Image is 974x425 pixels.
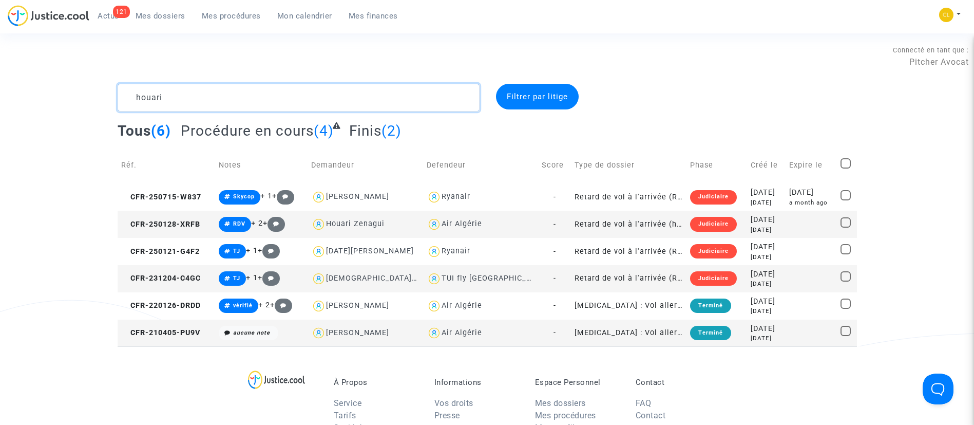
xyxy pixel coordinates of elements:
[571,320,686,347] td: [MEDICAL_DATA] : Vol aller-retour annulé
[553,247,556,256] span: -
[181,122,314,139] span: Procédure en cours
[690,217,737,231] div: Judiciaire
[121,193,201,201] span: CFR-250715-W837
[553,220,556,229] span: -
[127,8,194,24] a: Mes dossiers
[571,211,686,238] td: Retard de vol à l'arrivée (hors UE - Convention de [GEOGRAPHIC_DATA])
[751,269,782,280] div: [DATE]
[233,248,240,254] span: TJ
[751,226,782,234] div: [DATE]
[215,147,308,183] td: Notes
[442,219,482,228] div: Air Algérie
[789,187,833,198] div: [DATE]
[233,275,240,282] span: TJ
[636,411,666,420] a: Contact
[434,411,460,420] a: Presse
[507,92,568,101] span: Filtrer par litige
[121,301,201,310] span: CFR-220126-DRDD
[571,147,686,183] td: Type de dossier
[535,398,586,408] a: Mes dossiers
[314,122,334,139] span: (4)
[427,299,442,313] img: icon-user.svg
[311,326,326,341] img: icon-user.svg
[442,192,470,201] div: Ryanair
[690,299,731,313] div: Terminé
[442,247,470,255] div: Ryanair
[311,217,326,232] img: icon-user.svg
[690,244,737,258] div: Judiciaire
[233,220,245,227] span: RDV
[251,219,263,228] span: + 2
[571,183,686,211] td: Retard de vol à l'arrivée (Règlement CE n°261/2004)
[311,271,326,286] img: icon-user.svg
[258,246,280,255] span: +
[89,8,127,24] a: 121Actus
[334,398,362,408] a: Service
[151,122,171,139] span: (6)
[434,378,520,387] p: Informations
[751,334,782,343] div: [DATE]
[535,411,596,420] a: Mes procédures
[636,378,721,387] p: Contact
[246,273,258,282] span: + 1
[553,328,556,337] span: -
[113,6,130,18] div: 121
[121,274,201,283] span: CFR-231204-C4GC
[326,192,389,201] div: [PERSON_NAME]
[751,296,782,307] div: [DATE]
[136,11,185,21] span: Mes dossiers
[751,253,782,262] div: [DATE]
[893,46,969,54] span: Connecté en tant que :
[98,11,119,21] span: Actus
[751,214,782,226] div: [DATE]
[690,271,737,286] div: Judiciaire
[571,238,686,265] td: Retard de vol à l'arrivée (Règlement CE n°261/2004)
[248,371,305,389] img: logo-lg.svg
[427,244,442,259] img: icon-user.svg
[270,301,292,309] span: +
[121,220,200,229] span: CFR-250128-XRFB
[118,147,216,183] td: Réf.
[751,280,782,288] div: [DATE]
[686,147,747,183] td: Phase
[326,328,389,337] div: [PERSON_NAME]
[277,11,332,21] span: Mon calendrier
[233,193,255,200] span: Skycop
[751,187,782,198] div: [DATE]
[427,326,442,341] img: icon-user.svg
[571,292,686,320] td: [MEDICAL_DATA] : Vol aller-retour annulé
[258,301,270,309] span: + 2
[789,198,833,207] div: a month ago
[326,301,389,310] div: [PERSON_NAME]
[326,247,414,255] div: [DATE][PERSON_NAME]
[263,219,285,228] span: +
[8,5,89,26] img: jc-logo.svg
[751,323,782,335] div: [DATE]
[308,147,423,183] td: Demandeur
[233,329,270,336] i: aucune note
[121,247,200,256] span: CFR-250121-G4F2
[571,265,686,292] td: Retard de vol à l'arrivée (Règlement CE n°261/2004)
[690,326,731,340] div: Terminé
[553,193,556,201] span: -
[269,8,340,24] a: Mon calendrier
[923,374,953,404] iframe: Help Scout Beacon - Open
[381,122,402,139] span: (2)
[202,11,261,21] span: Mes procédures
[349,122,381,139] span: Finis
[233,302,253,309] span: vérifié
[311,244,326,259] img: icon-user.svg
[334,378,419,387] p: À Propos
[121,328,200,337] span: CFR-210405-PU9V
[751,242,782,253] div: [DATE]
[434,398,473,408] a: Vos droits
[118,122,151,139] span: Tous
[260,192,272,200] span: + 1
[939,8,953,22] img: 6fca9af68d76bfc0a5525c74dfee314f
[272,192,294,200] span: +
[690,190,737,205] div: Judiciaire
[636,398,652,408] a: FAQ
[311,190,326,205] img: icon-user.svg
[553,274,556,283] span: -
[751,307,782,316] div: [DATE]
